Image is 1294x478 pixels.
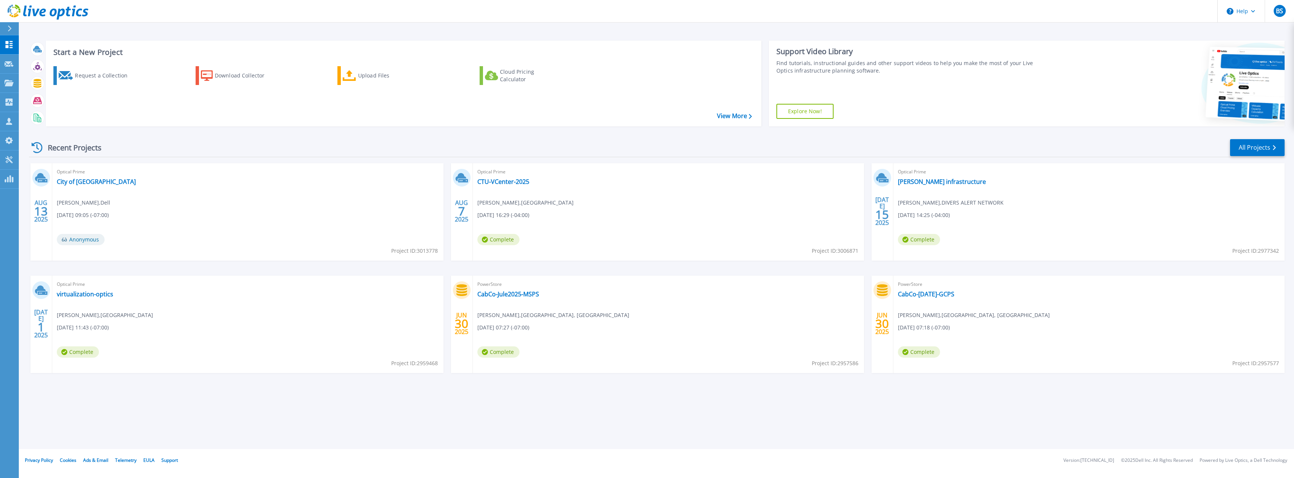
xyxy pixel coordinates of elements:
div: [DATE] 2025 [875,197,889,225]
span: Anonymous [57,234,105,245]
a: CTU-VCenter-2025 [477,178,529,185]
span: Complete [898,234,940,245]
div: Support Video Library [776,47,1046,56]
span: 13 [34,208,48,214]
span: PowerStore [898,280,1280,288]
span: [PERSON_NAME] , [GEOGRAPHIC_DATA], [GEOGRAPHIC_DATA] [477,311,629,319]
div: Request a Collection [75,68,135,83]
div: Recent Projects [29,138,112,157]
div: Download Collector [215,68,275,83]
span: 30 [875,320,889,327]
span: 15 [875,211,889,218]
a: CabCo-[DATE]-GCPS [898,290,954,298]
span: [PERSON_NAME] , [GEOGRAPHIC_DATA] [57,311,153,319]
span: [PERSON_NAME] , [GEOGRAPHIC_DATA], [GEOGRAPHIC_DATA] [898,311,1050,319]
span: 30 [455,320,468,327]
a: Download Collector [196,66,279,85]
span: 1 [38,324,44,330]
a: Cloud Pricing Calculator [480,66,563,85]
div: Upload Files [358,68,418,83]
span: Complete [477,234,519,245]
li: Powered by Live Optics, a Dell Technology [1200,458,1287,463]
div: [DATE] 2025 [34,310,48,337]
li: © 2025 Dell Inc. All Rights Reserved [1121,458,1193,463]
a: Upload Files [337,66,421,85]
a: Privacy Policy [25,457,53,463]
div: Find tutorials, instructional guides and other support videos to help you make the most of your L... [776,59,1046,74]
span: Optical Prime [57,280,439,288]
span: Optical Prime [477,168,860,176]
li: Version: [TECHNICAL_ID] [1063,458,1114,463]
span: 7 [458,208,465,214]
span: [DATE] 11:43 (-07:00) [57,323,109,332]
span: PowerStore [477,280,860,288]
span: [PERSON_NAME] , Dell [57,199,110,207]
span: Complete [57,346,99,358]
span: Optical Prime [57,168,439,176]
span: [DATE] 09:05 (-07:00) [57,211,109,219]
h3: Start a New Project [53,48,752,56]
span: [PERSON_NAME] , DIVERS ALERT NETWORK [898,199,1004,207]
span: [DATE] 16:29 (-04:00) [477,211,529,219]
a: Request a Collection [53,66,137,85]
div: AUG 2025 [454,197,469,225]
a: Support [161,457,178,463]
span: Complete [477,346,519,358]
span: Project ID: 2977342 [1232,247,1279,255]
a: [PERSON_NAME] infrastructure [898,178,986,185]
div: Cloud Pricing Calculator [500,68,560,83]
a: virtualization-optics [57,290,113,298]
a: Cookies [60,457,76,463]
a: CabCo-Jule2025-MSPS [477,290,539,298]
span: BS [1276,8,1283,14]
span: [DATE] 14:25 (-04:00) [898,211,950,219]
div: JUN 2025 [454,310,469,337]
span: Project ID: 2959468 [391,359,438,367]
span: Complete [898,346,940,358]
a: Ads & Email [83,457,108,463]
span: [DATE] 07:27 (-07:00) [477,323,529,332]
span: [DATE] 07:18 (-07:00) [898,323,950,332]
a: City of [GEOGRAPHIC_DATA] [57,178,136,185]
span: Project ID: 2957586 [812,359,858,367]
a: All Projects [1230,139,1285,156]
a: View More [717,112,752,120]
span: Optical Prime [898,168,1280,176]
span: Project ID: 3006871 [812,247,858,255]
a: Explore Now! [776,104,834,119]
div: JUN 2025 [875,310,889,337]
span: [PERSON_NAME] , [GEOGRAPHIC_DATA] [477,199,574,207]
span: Project ID: 2957577 [1232,359,1279,367]
a: Telemetry [115,457,137,463]
a: EULA [143,457,155,463]
span: Project ID: 3013778 [391,247,438,255]
div: AUG 2025 [34,197,48,225]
